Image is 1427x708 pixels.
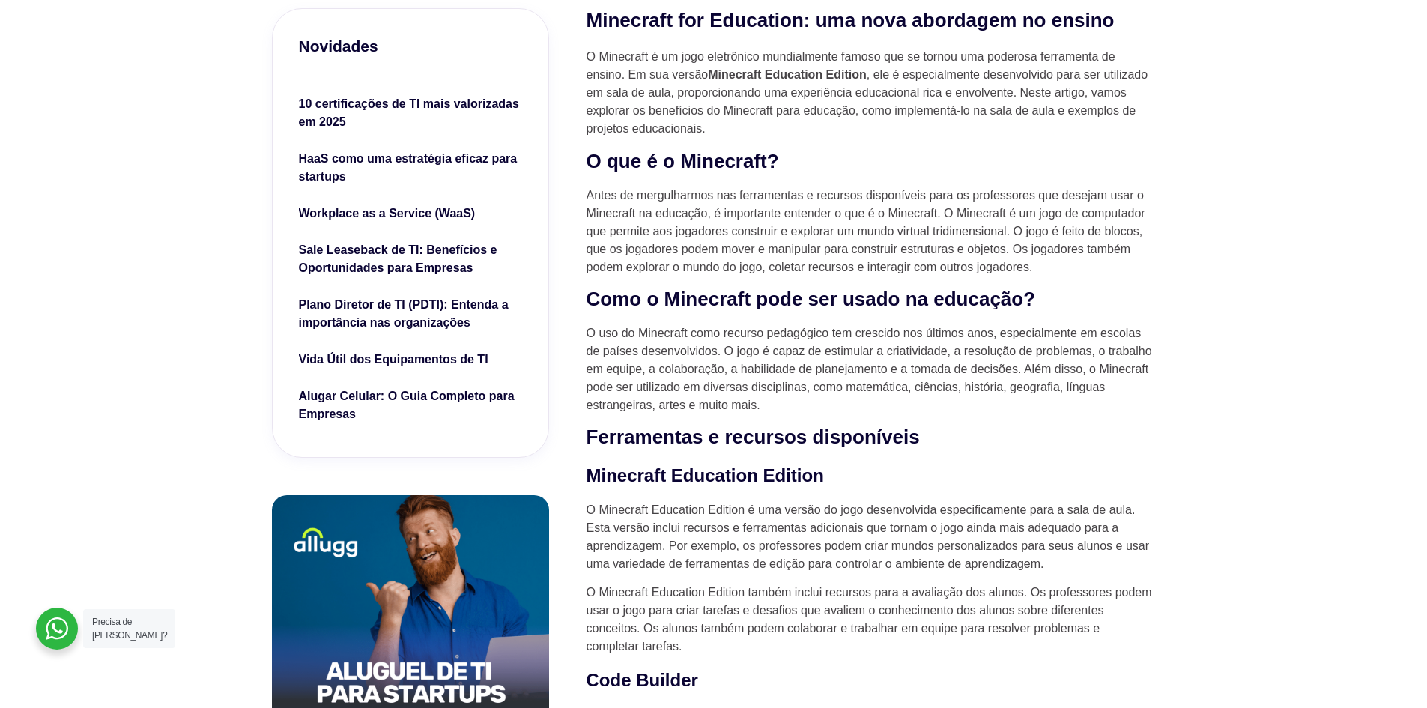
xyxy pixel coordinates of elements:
p: O Minecraft Education Edition também inclui recursos para a avaliação dos alunos. Os professores ... [587,584,1156,656]
a: HaaS como uma estratégia eficaz para startups [299,150,522,190]
a: Sale Leaseback de TI: Benefícios e Oportunidades para Empresas [299,241,522,281]
a: Alugar Celular: O Guia Completo para Empresas [299,387,522,427]
h3: Code Builder [587,667,1156,694]
a: Vida Útil dos Equipamentos de TI [299,351,522,372]
p: O Minecraft é um jogo eletrônico mundialmente famoso que se tornou uma poderosa ferramenta de ens... [587,48,1156,138]
p: O Minecraft Education Edition é uma versão do jogo desenvolvida especificamente para a sala de au... [587,501,1156,573]
h2: Ferramentas e recursos disponíveis [587,425,1156,450]
h3: Minecraft Education Edition [587,462,1156,489]
a: 10 certificações de TI mais valorizadas em 2025 [299,95,522,135]
h3: Novidades [299,35,522,57]
iframe: Chat Widget [1352,636,1427,708]
a: Plano Diretor de TI (PDTI): Entenda a importância nas organizações [299,296,522,336]
p: Antes de mergulharmos nas ferramentas e recursos disponíveis para os professores que desejam usar... [587,187,1156,276]
h2: O que é o Minecraft? [587,149,1156,175]
p: O uso do Minecraft como recurso pedagógico tem crescido nos últimos anos, especialmente em escola... [587,324,1156,414]
div: Widget de chat [1352,636,1427,708]
strong: Minecraft Education Edition [708,68,867,81]
h2: Minecraft for Education: uma nova abordagem no ensino [587,8,1156,34]
a: Workplace as a Service (WaaS) [299,205,522,226]
span: Precisa de [PERSON_NAME]? [92,617,167,641]
h2: Como o Minecraft pode ser usado na educação? [587,287,1156,312]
